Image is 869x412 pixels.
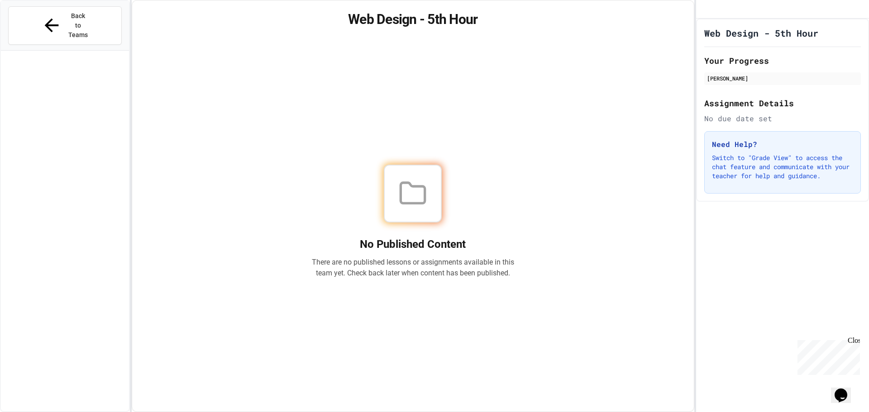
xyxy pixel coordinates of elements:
[704,97,861,109] h2: Assignment Details
[704,113,861,124] div: No due date set
[143,11,683,28] h1: Web Design - 5th Hour
[704,27,818,39] h1: Web Design - 5th Hour
[712,153,853,180] p: Switch to "Grade View" to access the chat feature and communicate with your teacher for help and ...
[831,376,860,403] iframe: chat widget
[794,336,860,375] iframe: chat widget
[67,11,89,40] span: Back to Teams
[712,139,853,150] h3: Need Help?
[311,257,514,279] p: There are no published lessons or assignments available in this team yet. Check back later when c...
[8,6,122,45] button: Back to Teams
[4,4,62,57] div: Chat with us now!Close
[311,237,514,251] h2: No Published Content
[707,74,858,82] div: [PERSON_NAME]
[704,54,861,67] h2: Your Progress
